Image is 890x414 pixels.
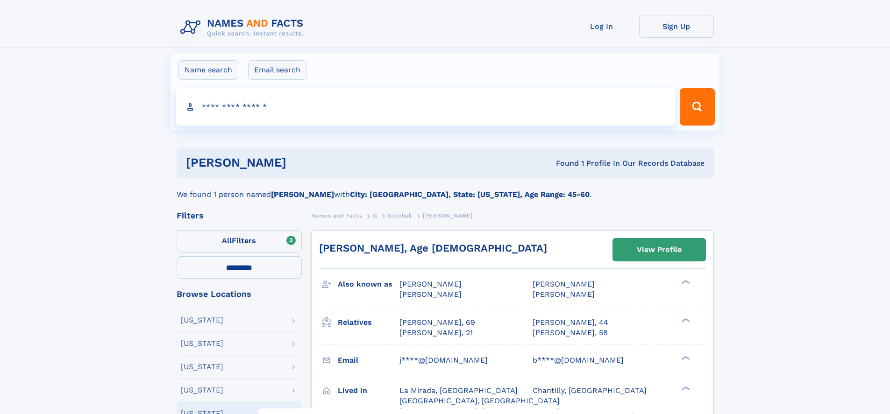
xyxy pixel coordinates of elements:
[181,316,223,324] div: [US_STATE]
[181,363,223,371] div: [US_STATE]
[533,386,647,395] span: Chantilly, [GEOGRAPHIC_DATA]
[176,88,676,126] input: search input
[639,15,714,38] a: Sign Up
[679,355,691,361] div: ❯
[679,317,691,323] div: ❯
[421,158,705,168] div: Found 1 Profile In Our Records Database
[338,383,399,399] h3: Lived in
[613,239,705,261] a: View Profile
[338,352,399,368] h3: Email
[271,190,334,199] b: [PERSON_NAME]
[178,60,238,80] label: Name search
[222,236,232,245] span: All
[564,15,639,38] a: Log In
[373,210,377,221] a: G
[181,386,223,394] div: [US_STATE]
[350,190,590,199] b: City: [GEOGRAPHIC_DATA], State: [US_STATE], Age Range: 45-60
[533,328,608,338] a: [PERSON_NAME], 58
[679,279,691,285] div: ❯
[533,317,608,328] a: [PERSON_NAME], 44
[319,242,547,254] a: [PERSON_NAME], Age [DEMOGRAPHIC_DATA]
[338,276,399,292] h3: Also known as
[680,88,714,126] button: Search Button
[637,239,682,260] div: View Profile
[181,340,223,347] div: [US_STATE]
[338,315,399,330] h3: Relatives
[177,290,302,298] div: Browse Locations
[399,280,462,288] span: [PERSON_NAME]
[399,396,560,405] span: [GEOGRAPHIC_DATA], [GEOGRAPHIC_DATA]
[399,386,518,395] span: La Mirada, [GEOGRAPHIC_DATA]
[373,212,377,219] span: G
[399,290,462,299] span: [PERSON_NAME]
[533,280,595,288] span: [PERSON_NAME]
[679,385,691,391] div: ❯
[388,212,412,219] span: Golchuk
[388,210,412,221] a: Golchuk
[399,317,475,328] a: [PERSON_NAME], 69
[311,210,363,221] a: Names and Facts
[177,211,302,220] div: Filters
[423,212,473,219] span: [PERSON_NAME]
[177,230,302,253] label: Filters
[248,60,306,80] label: Email search
[399,328,473,338] a: [PERSON_NAME], 21
[186,157,421,168] h1: [PERSON_NAME]
[177,15,311,40] img: Logo Names and Facts
[177,178,714,200] div: We found 1 person named with .
[533,290,595,299] span: [PERSON_NAME]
